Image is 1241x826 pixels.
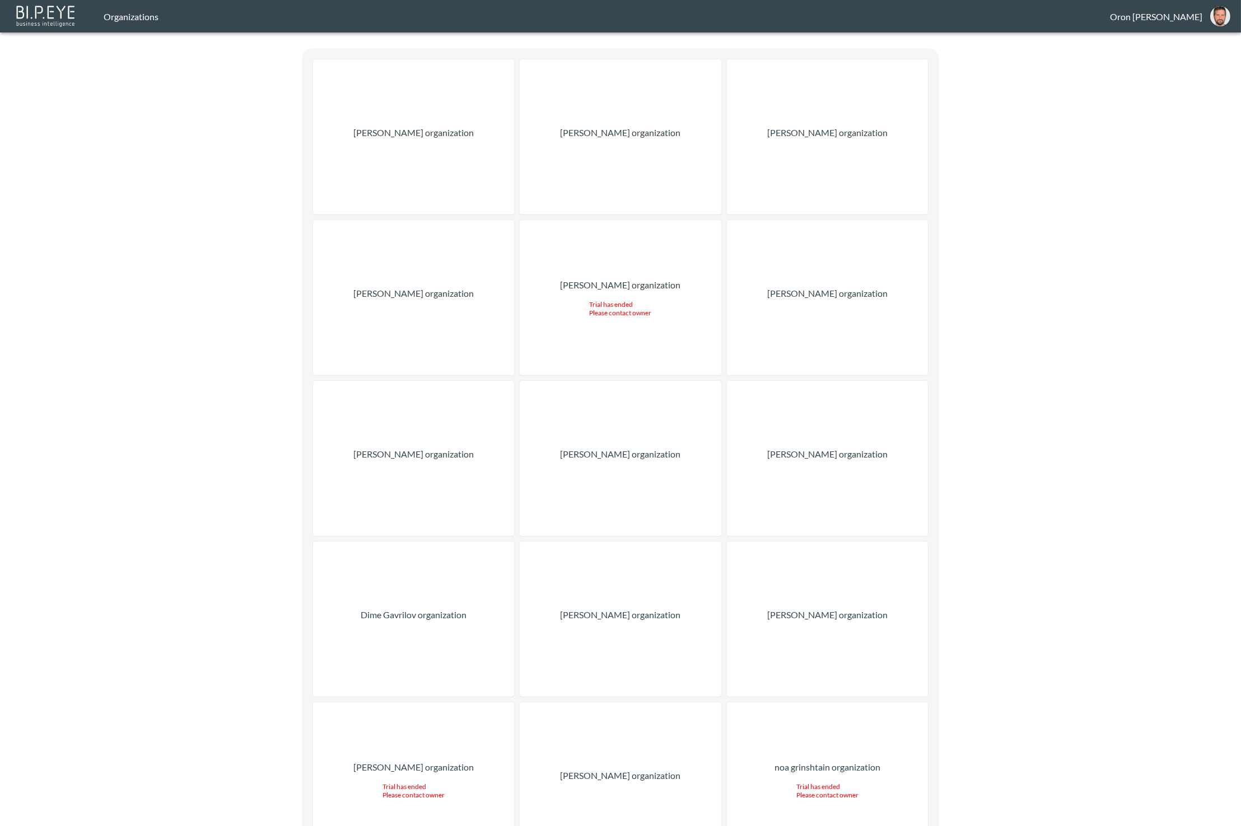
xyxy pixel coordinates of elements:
[382,782,445,799] div: Trial has ended Please contact owner
[767,287,888,300] p: [PERSON_NAME] organization
[767,447,888,461] p: [PERSON_NAME] organization
[353,126,474,139] p: [PERSON_NAME] organization
[767,126,888,139] p: [PERSON_NAME] organization
[560,447,680,461] p: [PERSON_NAME] organization
[767,608,888,622] p: [PERSON_NAME] organization
[104,11,1110,22] div: Organizations
[361,608,466,622] p: Dime Gavrilov organization
[560,126,680,139] p: [PERSON_NAME] organization
[560,278,680,292] p: [PERSON_NAME] organization
[589,300,651,317] div: Trial has ended Please contact owner
[775,760,880,774] p: noa grinshtain organization
[353,447,474,461] p: [PERSON_NAME] organization
[1210,6,1230,26] img: f7df4f0b1e237398fe25aedd0497c453
[353,287,474,300] p: [PERSON_NAME] organization
[14,3,78,28] img: bipeye-logo
[560,769,680,782] p: [PERSON_NAME] organization
[1202,3,1238,30] button: oron@bipeye.com
[796,782,859,799] div: Trial has ended Please contact owner
[1110,11,1202,22] div: Oron [PERSON_NAME]
[560,608,680,622] p: [PERSON_NAME] organization
[353,760,474,774] p: [PERSON_NAME] organization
